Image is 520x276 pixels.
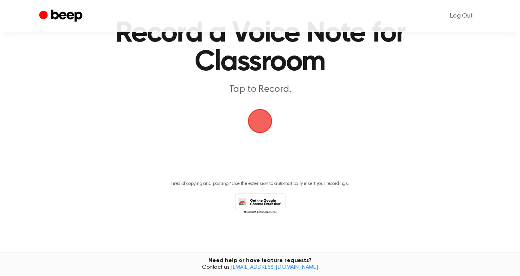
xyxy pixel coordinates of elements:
[248,109,272,133] img: Beep Logo
[171,181,349,187] p: Tired of copying and pasting? Use the extension to automatically insert your recordings.
[442,6,481,26] a: Log Out
[106,83,414,96] p: Tap to Record.
[39,8,84,24] a: Beep
[231,265,318,270] a: [EMAIL_ADDRESS][DOMAIN_NAME]
[86,19,434,77] h1: Record a Voice Note for Classroom
[5,264,515,272] span: Contact us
